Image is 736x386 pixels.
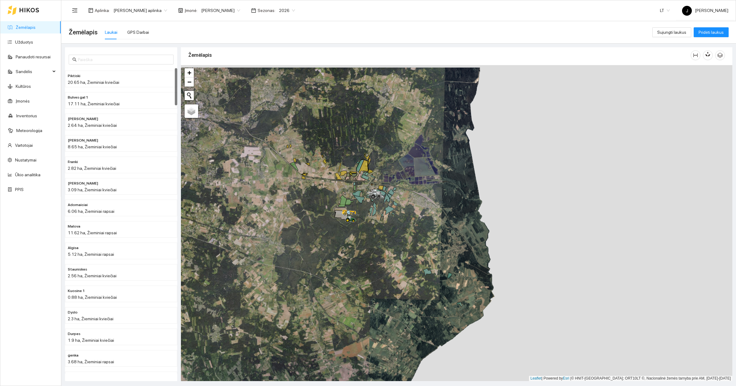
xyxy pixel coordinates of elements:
a: Esri [563,376,569,380]
span: calendar [251,8,256,13]
span: Malova [68,224,80,229]
div: | Powered by © HNIT-[GEOGRAPHIC_DATA]; ORT10LT ©, Nacionalinė žemės tarnyba prie AM, [DATE]-[DATE] [529,376,732,381]
a: Pridėti laukus [694,30,729,35]
span: Jerzy Gvozdovič [201,6,240,15]
span: genka [68,353,79,358]
a: Kultūros [16,84,31,89]
a: Įmonės [16,99,30,103]
span: 2.64 ha, Žieminiai kviečiai [68,123,117,128]
span: Franki krapal [68,116,98,122]
span: | [570,376,571,380]
span: Jerzy Gvozdovicz aplinka [113,6,167,15]
button: column-width [691,50,700,60]
input: Paieška [78,56,170,63]
div: Laukai [105,29,117,36]
span: 20.65 ha, Žieminiai kviečiai [68,80,119,85]
span: Kuosine 1 [68,288,85,294]
div: Žemėlapis [188,46,691,64]
a: Zoom out [185,77,194,87]
a: Vartotojai [15,143,33,148]
span: search [72,57,77,62]
span: 8.65 ha, Žieminiai kviečiai [68,144,117,149]
button: menu-fold [69,4,81,17]
span: 1.9 ha, Žieminiai kviečiai [68,338,114,343]
a: Užduotys [15,40,33,45]
span: 5.12 ha, Žieminiai rapsai [68,252,114,257]
span: 2.3 ha, Žieminiai kviečiai [68,316,113,321]
button: Sujungti laukus [652,27,691,37]
span: Franki [68,159,78,165]
span: 0.88 ha, Žieminiai kviečiai [68,295,117,300]
a: Žemėlapis [16,25,36,30]
span: Algisa [68,245,79,251]
span: Durpes [68,331,80,337]
span: LT [660,6,670,15]
span: 17.11 ha, Žieminiai kviečiai [68,101,120,106]
span: Piktiski [68,73,80,79]
span: Stauniskes [68,267,87,272]
span: Bulves gal 1 [68,95,88,100]
span: Sandėlis [16,65,51,78]
span: 6.06 ha, Žieminiai rapsai [68,209,114,214]
span: Sezonas : [258,7,275,14]
span: Aplinka : [95,7,110,14]
button: Initiate a new search [185,91,194,100]
a: Sujungti laukus [652,30,691,35]
span: + [187,69,191,76]
span: − [187,78,191,86]
span: Ričardo [68,181,98,186]
span: Pridėti laukus [699,29,724,36]
span: 2.56 ha, Žieminiai kviečiai [68,273,117,278]
span: Adomaiciai [68,202,88,208]
a: Inventorius [16,113,37,118]
a: Panaudoti resursai [16,54,51,59]
span: 3.68 ha, Žieminiai rapsai [68,359,114,364]
span: Konstantino nuoma [68,138,98,143]
span: 2026 [279,6,295,15]
a: Meteorologija [16,128,42,133]
span: shop [178,8,183,13]
a: Layers [185,104,198,118]
a: Leaflet [531,376,542,380]
span: Žemėlapis [69,27,98,37]
span: menu-fold [72,8,78,13]
button: Pridėti laukus [694,27,729,37]
a: PPIS [15,187,24,192]
span: Įmonė : [185,7,197,14]
span: Dyslo [68,310,78,315]
a: Zoom in [185,68,194,77]
span: 2.82 ha, Žieminiai kviečiai [68,166,116,171]
span: 11.62 ha, Žieminiai rapsai [68,230,117,235]
span: Sujungti laukus [657,29,686,36]
span: [PERSON_NAME] [682,8,728,13]
span: column-width [691,53,700,58]
div: GPS Darbai [127,29,149,36]
span: J [686,6,688,16]
a: Nustatymai [15,158,36,162]
span: layout [88,8,93,13]
span: 3.09 ha, Žieminiai kviečiai [68,187,117,192]
a: Ūkio analitika [15,172,40,177]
